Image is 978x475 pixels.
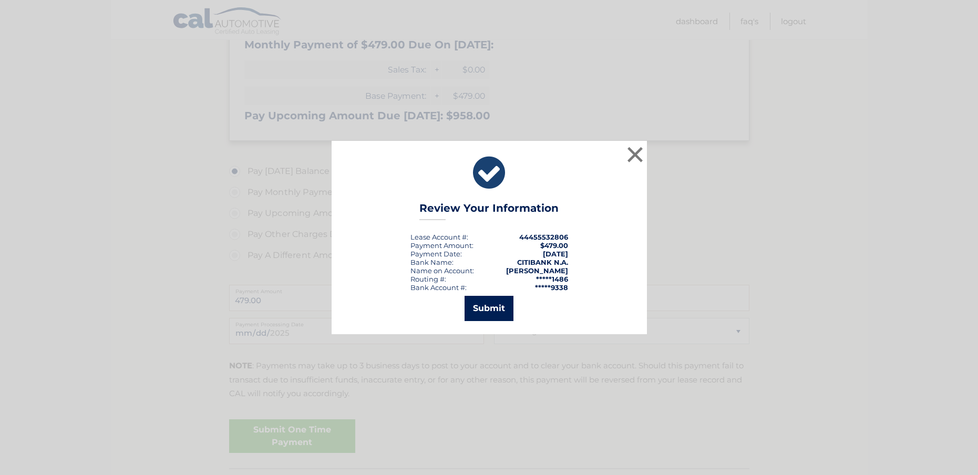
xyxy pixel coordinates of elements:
[410,275,446,283] div: Routing #:
[410,250,462,258] div: :
[517,258,568,266] strong: CITIBANK N.A.
[419,202,559,220] h3: Review Your Information
[625,144,646,165] button: ×
[465,296,513,321] button: Submit
[410,233,468,241] div: Lease Account #:
[410,241,473,250] div: Payment Amount:
[410,258,454,266] div: Bank Name:
[540,241,568,250] span: $479.00
[410,266,474,275] div: Name on Account:
[543,250,568,258] span: [DATE]
[410,250,460,258] span: Payment Date
[519,233,568,241] strong: 44455532806
[410,283,467,292] div: Bank Account #:
[506,266,568,275] strong: [PERSON_NAME]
